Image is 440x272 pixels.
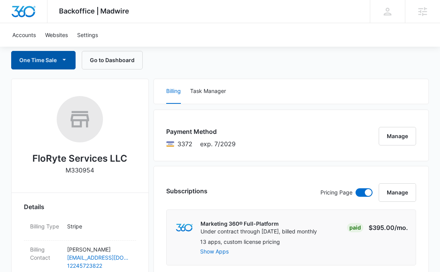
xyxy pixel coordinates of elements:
[30,245,61,262] dt: Billing Contact
[20,20,85,26] div: Domain: [DOMAIN_NAME]
[347,223,363,232] div: Paid
[22,12,38,19] div: v 4.0.25
[82,51,143,69] button: Go to Dashboard
[67,222,130,230] p: Stripe
[200,139,236,149] span: exp. 7/2029
[67,262,130,270] a: 12245723822
[24,202,44,211] span: Details
[11,51,76,69] button: One Time Sale
[379,183,416,202] button: Manage
[166,127,236,136] h3: Payment Method
[320,188,352,197] p: Pricing Page
[166,79,181,104] button: Billing
[369,223,408,232] p: $395.00
[85,46,130,51] div: Keywords by Traffic
[32,152,127,166] h2: FloRyte Services LLC
[59,7,129,15] span: Backoffice | Madwire
[200,249,280,254] button: Show Apps
[72,23,103,47] a: Settings
[30,222,61,230] dt: Billing Type
[8,23,40,47] a: Accounts
[24,218,136,241] div: Billing TypeStripe
[176,224,192,232] img: marketing360Logo
[201,220,317,228] p: Marketing 360® Full-Platform
[77,45,83,51] img: tab_keywords_by_traffic_grey.svg
[177,139,192,149] span: Visa ending with
[394,224,408,231] span: /mo.
[21,45,27,51] img: tab_domain_overview_orange.svg
[200,238,280,246] p: 13 apps, custom license pricing
[67,253,130,262] a: [EMAIL_ADDRESS][DOMAIN_NAME]
[190,79,226,104] button: Task Manager
[66,166,94,175] p: M330954
[12,12,19,19] img: logo_orange.svg
[29,46,69,51] div: Domain Overview
[379,127,416,145] button: Manage
[67,245,130,253] p: [PERSON_NAME]
[40,23,72,47] a: Websites
[166,186,207,196] h3: Subscriptions
[12,20,19,26] img: website_grey.svg
[201,228,317,235] p: Under contract through [DATE], billed monthly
